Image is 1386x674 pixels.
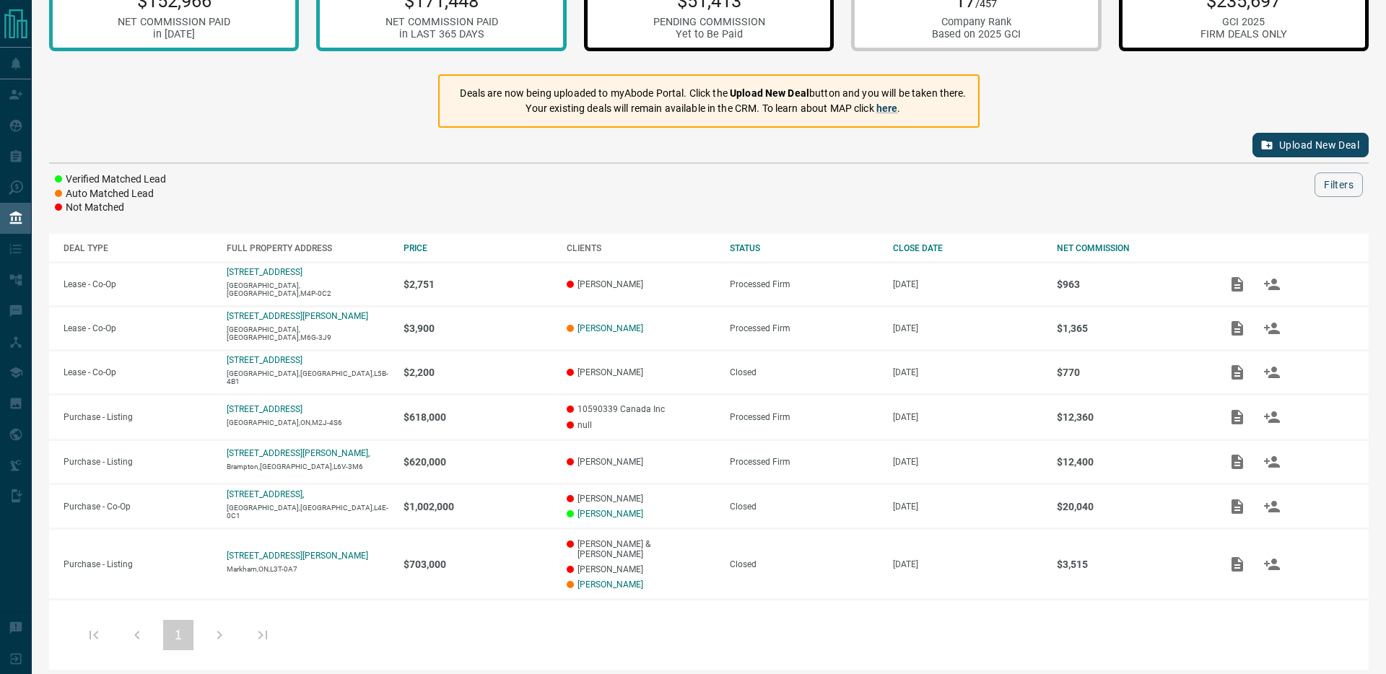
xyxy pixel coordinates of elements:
[567,367,715,377] p: [PERSON_NAME]
[460,86,966,101] p: Deals are now being uploaded to myAbode Portal. Click the button and you will be taken there.
[404,367,552,378] p: $2,200
[653,28,765,40] div: Yet to Be Paid
[577,323,643,333] a: [PERSON_NAME]
[1255,367,1289,377] span: Match Clients
[1220,367,1255,377] span: Add / View Documents
[227,243,388,253] div: FULL PROPERTY ADDRESS
[932,28,1021,40] div: Based on 2025 GCI
[118,28,230,40] div: in [DATE]
[577,509,643,519] a: [PERSON_NAME]
[730,87,809,99] strong: Upload New Deal
[893,367,1042,377] p: [DATE]
[460,101,966,116] p: Your existing deals will remain available in the CRM. To learn about MAP click .
[55,201,166,215] li: Not Matched
[893,502,1042,512] p: [DATE]
[385,28,498,40] div: in LAST 365 DAYS
[404,323,552,334] p: $3,900
[893,323,1042,333] p: [DATE]
[1220,456,1255,466] span: Add / View Documents
[1200,28,1287,40] div: FIRM DEALS ONLY
[1255,279,1289,289] span: Match Clients
[404,559,552,570] p: $703,000
[653,16,765,28] div: PENDING COMMISSION
[1255,559,1289,569] span: Match Clients
[730,412,879,422] div: Processed Firm
[932,16,1021,28] div: Company Rank
[385,16,498,28] div: NET COMMISSION PAID
[730,559,879,569] div: Closed
[227,281,388,297] p: [GEOGRAPHIC_DATA],[GEOGRAPHIC_DATA],M4P-0C2
[567,404,715,414] p: 10590339 Canada Inc
[64,457,212,467] p: Purchase - Listing
[730,323,879,333] div: Processed Firm
[730,243,879,253] div: STATUS
[227,565,388,573] p: Markham,ON,L3T-0A7
[1255,323,1289,333] span: Match Clients
[1252,133,1369,157] button: Upload New Deal
[730,502,879,512] div: Closed
[876,102,898,114] a: here
[1220,411,1255,421] span: Add / View Documents
[567,420,715,430] p: null
[1057,243,1206,253] div: NET COMMISSION
[227,551,368,561] a: [STREET_ADDRESS][PERSON_NAME]
[1220,501,1255,511] span: Add / View Documents
[893,279,1042,289] p: [DATE]
[893,412,1042,422] p: [DATE]
[893,559,1042,569] p: [DATE]
[1057,501,1206,512] p: $20,040
[567,457,715,467] p: [PERSON_NAME]
[1220,279,1255,289] span: Add / View Documents
[1220,559,1255,569] span: Add / View Documents
[64,502,212,512] p: Purchase - Co-Op
[1255,411,1289,421] span: Match Clients
[118,16,230,28] div: NET COMMISSION PAID
[64,367,212,377] p: Lease - Co-Op
[1057,411,1206,423] p: $12,360
[567,494,715,504] p: [PERSON_NAME]
[567,243,715,253] div: CLIENTS
[227,311,368,321] a: [STREET_ADDRESS][PERSON_NAME]
[64,559,212,569] p: Purchase - Listing
[227,489,304,499] a: [STREET_ADDRESS],
[567,539,715,559] p: [PERSON_NAME] & [PERSON_NAME]
[227,404,302,414] a: [STREET_ADDRESS]
[55,187,166,201] li: Auto Matched Lead
[404,243,552,253] div: PRICE
[1220,323,1255,333] span: Add / View Documents
[227,369,388,385] p: [GEOGRAPHIC_DATA],[GEOGRAPHIC_DATA],L5B-4B1
[227,267,302,277] a: [STREET_ADDRESS]
[1057,279,1206,290] p: $963
[1057,367,1206,378] p: $770
[55,172,166,187] li: Verified Matched Lead
[567,279,715,289] p: [PERSON_NAME]
[227,325,388,341] p: [GEOGRAPHIC_DATA],[GEOGRAPHIC_DATA],M6G-3J9
[1057,456,1206,468] p: $12,400
[1057,559,1206,570] p: $3,515
[1200,16,1287,28] div: GCI 2025
[227,419,388,426] p: [GEOGRAPHIC_DATA],ON,M2J-4S6
[730,367,879,377] div: Closed
[730,457,879,467] div: Processed Firm
[227,448,370,458] a: [STREET_ADDRESS][PERSON_NAME],
[893,243,1042,253] div: CLOSE DATE
[64,243,212,253] div: DEAL TYPE
[64,412,212,422] p: Purchase - Listing
[227,355,302,365] a: [STREET_ADDRESS]
[1255,501,1289,511] span: Match Clients
[577,579,643,590] a: [PERSON_NAME]
[404,456,552,468] p: $620,000
[227,463,388,471] p: Brampton,[GEOGRAPHIC_DATA],L6V-3M6
[163,620,193,650] button: 1
[1315,172,1363,197] button: Filters
[404,279,552,290] p: $2,751
[567,564,715,574] p: [PERSON_NAME]
[404,411,552,423] p: $618,000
